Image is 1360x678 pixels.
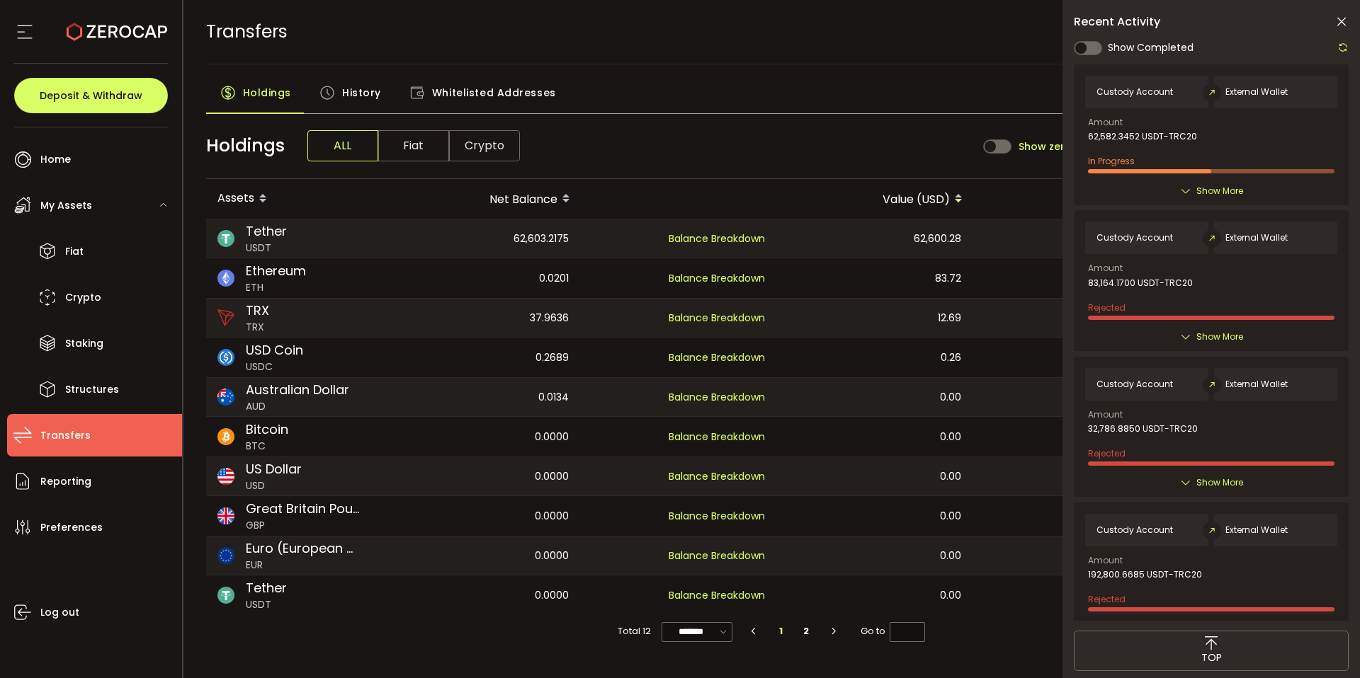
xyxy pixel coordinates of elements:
span: Balance Breakdown [669,587,765,604]
span: Preferences [40,517,103,538]
span: In Progress [1088,155,1135,167]
div: 62,600.28 [778,219,973,258]
span: ALL [307,130,378,161]
span: Rejected [1088,301,1126,314]
span: Amount [1088,410,1123,419]
span: 32,786.8850 USDT-TRC20 [1088,424,1198,434]
span: USDT [246,241,287,255]
span: Holdings [243,79,291,107]
span: Structures [65,379,119,400]
div: Net Balance [385,187,582,211]
span: Staking [65,333,103,354]
span: USDT [246,597,287,612]
div: 62,603.2175 [385,219,580,258]
div: 0.26 [778,338,973,377]
span: Bitcoin [246,420,288,439]
span: TRX [246,320,269,335]
img: usdt_portfolio.svg [217,587,234,604]
span: My Assets [40,195,92,216]
span: Balance Breakdown [669,231,765,246]
div: 0.00 [778,496,973,536]
button: Deposit & Withdraw [14,78,168,113]
span: Holdings [206,132,285,159]
span: USDC [246,360,303,374]
div: 0.0000 [385,417,580,456]
img: trx_portfolio.png [217,309,234,326]
div: 37.9636 [385,299,580,337]
span: Transfers [206,19,288,44]
span: Amount [1088,118,1123,127]
span: Ethereum [246,261,306,280]
span: Fiat [378,130,449,161]
div: 12.69 [778,299,973,337]
span: EUR [246,558,361,573]
span: Tether [246,222,287,241]
span: Euro (European Monetary Unit) [246,539,361,558]
div: Chat Widget [1191,525,1360,678]
div: 0.00 [778,378,973,416]
span: History [342,79,381,107]
img: usd_portfolio.svg [217,468,234,485]
img: btc_portfolio.svg [217,428,234,445]
span: Transfers [40,425,91,446]
span: Deposit & Withdraw [40,91,142,100]
span: Balance Breakdown [669,390,765,404]
span: Recent Activity [1074,16,1160,28]
li: 2 [793,621,819,641]
span: 192,800.6685 USDT-TRC20 [1088,570,1202,580]
span: External Wallet [1225,87,1288,97]
div: 0.0134 [385,378,580,416]
span: Total 12 [618,621,651,641]
span: Balance Breakdown [669,429,765,445]
span: 83,164.1700 USDT-TRC20 [1088,278,1193,288]
img: aud_portfolio.svg [217,389,234,406]
div: 0.0000 [385,496,580,536]
span: USD Coin [246,340,303,360]
span: Custody Account [1096,87,1173,97]
span: Crypto [449,130,520,161]
span: Show More [1196,184,1243,198]
span: TRX [246,301,269,320]
div: 0.0201 [385,258,580,298]
span: US Dollar [246,459,302,478]
span: USD [246,478,302,493]
div: 0.0000 [385,457,580,495]
span: Go to [861,621,925,641]
img: usdc_portfolio.svg [217,349,234,366]
div: 0.00 [778,457,973,495]
img: eur_portfolio.svg [217,547,234,564]
span: Fiat [65,241,84,262]
div: Value (USD) [778,187,974,211]
div: Assets [206,187,385,211]
span: Log out [40,602,79,623]
span: BTC [246,439,288,454]
span: Home [40,149,71,170]
span: Great Britain Pound [246,499,361,518]
span: Amount [1088,556,1123,565]
span: Australian Dollar [246,380,349,399]
span: Whitelisted Addresses [432,79,556,107]
li: 1 [769,621,794,641]
span: Show zero balance [1019,142,1118,151]
span: Custody Account [1096,379,1173,389]
span: Custody Account [1096,233,1173,243]
span: Balance Breakdown [669,311,765,325]
span: Custody Account [1096,525,1173,535]
span: Reporting [40,471,91,492]
span: AUD [246,399,349,414]
span: Crypto [65,287,101,308]
span: External Wallet [1225,379,1288,389]
div: 83.72 [778,258,973,298]
span: Rejected [1088,593,1126,605]
span: Balance Breakdown [669,350,765,364]
img: gbp_portfolio.svg [217,507,234,524]
div: 0.0000 [385,536,580,575]
span: Show More [1196,476,1243,490]
span: ETH [246,280,306,295]
span: GBP [246,518,361,533]
img: usdt_portfolio.svg [217,230,234,247]
span: Balance Breakdown [669,271,765,285]
div: 0.0000 [385,575,580,615]
img: eth_portfolio.svg [217,270,234,287]
div: 0.00 [778,575,973,615]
